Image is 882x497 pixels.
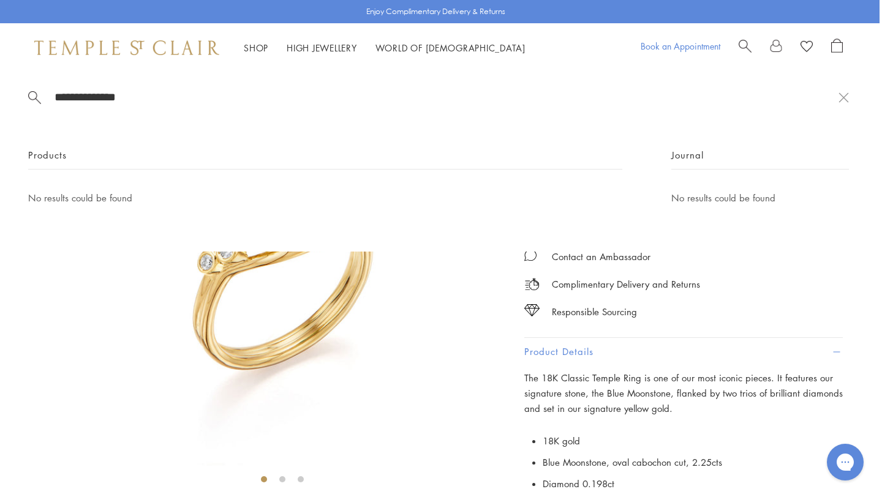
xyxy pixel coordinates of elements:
[28,148,67,163] span: Products
[821,439,870,485] iframe: Gorgias live chat messenger
[28,190,622,206] p: No results could be found
[287,42,357,54] a: High JewelleryHigh Jewellery
[524,370,843,416] p: The 18K Classic Temple Ring is one of our most iconic pieces. It features our signature stone, th...
[524,277,540,292] img: icon_delivery.svg
[34,40,219,55] img: Temple St. Clair
[801,39,813,57] a: View Wishlist
[552,304,637,319] div: Responsible Sourcing
[671,148,704,163] span: Journal
[552,249,650,264] div: Contact an Ambassador
[244,40,526,56] nav: Main navigation
[244,42,268,54] a: ShopShop
[552,277,700,292] p: Complimentary Delivery and Returns
[524,249,537,261] img: MessageIcon-01_2.svg
[524,304,540,316] img: icon_sourcing.svg
[641,40,720,52] a: Book an Appointment
[375,42,526,54] a: World of [DEMOGRAPHIC_DATA]World of [DEMOGRAPHIC_DATA]
[671,190,849,206] p: No results could be found
[739,39,752,57] a: Search
[831,39,843,57] a: Open Shopping Bag
[543,435,580,447] span: 18K gold
[543,456,722,468] span: Blue Moonstone, oval cabochon cut, 2.25cts
[524,338,843,365] button: Product Details
[366,6,505,18] p: Enjoy Complimentary Delivery & Returns
[59,43,506,490] img: R14109-BM7H
[543,477,614,490] span: Diamond 0.198ct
